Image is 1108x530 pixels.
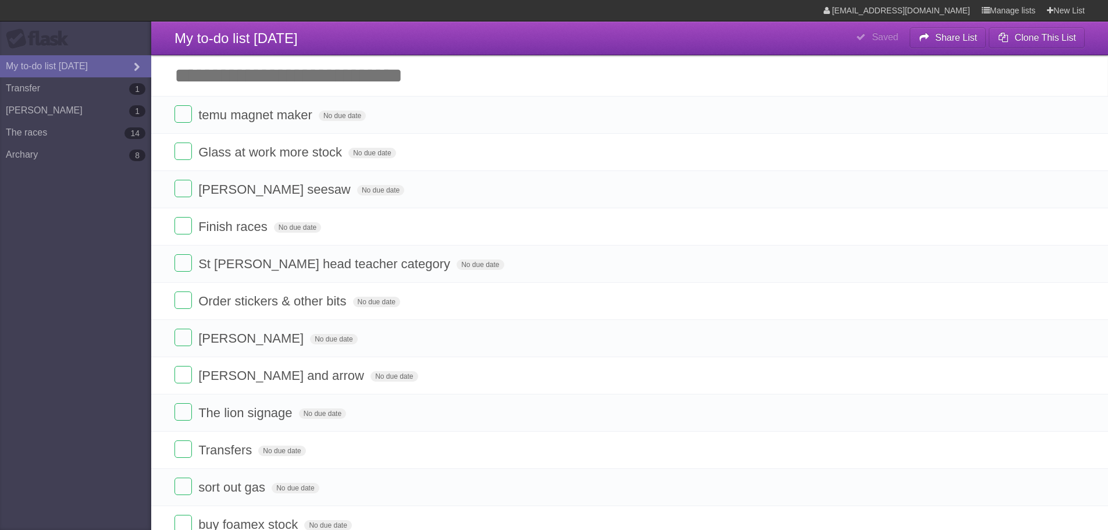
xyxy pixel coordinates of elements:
[198,257,453,271] span: St [PERSON_NAME] head teacher category
[124,127,145,139] b: 14
[319,111,366,121] span: No due date
[174,403,192,421] label: Done
[6,29,76,49] div: Flask
[370,371,418,382] span: No due date
[310,334,357,344] span: No due date
[198,108,315,122] span: temu magnet maker
[198,331,307,346] span: [PERSON_NAME]
[174,478,192,495] label: Done
[174,30,298,46] span: My to-do list [DATE]
[198,405,295,420] span: The lion signage
[198,145,345,159] span: Glass at work more stock
[129,83,145,95] b: 1
[174,291,192,309] label: Done
[872,32,898,42] b: Saved
[198,219,270,234] span: Finish races
[348,148,396,158] span: No due date
[174,143,192,160] label: Done
[258,446,305,456] span: No due date
[935,33,977,42] b: Share List
[129,105,145,117] b: 1
[299,408,346,419] span: No due date
[1014,33,1076,42] b: Clone This List
[174,440,192,458] label: Done
[174,105,192,123] label: Done
[174,254,192,272] label: Done
[198,294,349,308] span: Order stickers & other bits
[198,443,255,457] span: Transfers
[174,366,192,383] label: Done
[174,217,192,234] label: Done
[357,185,404,195] span: No due date
[910,27,986,48] button: Share List
[198,480,268,495] span: sort out gas
[353,297,400,307] span: No due date
[174,180,192,197] label: Done
[274,222,321,233] span: No due date
[457,259,504,270] span: No due date
[198,182,354,197] span: [PERSON_NAME] seesaw
[129,150,145,161] b: 8
[989,27,1085,48] button: Clone This List
[174,329,192,346] label: Done
[198,368,367,383] span: [PERSON_NAME] and arrow
[272,483,319,493] span: No due date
